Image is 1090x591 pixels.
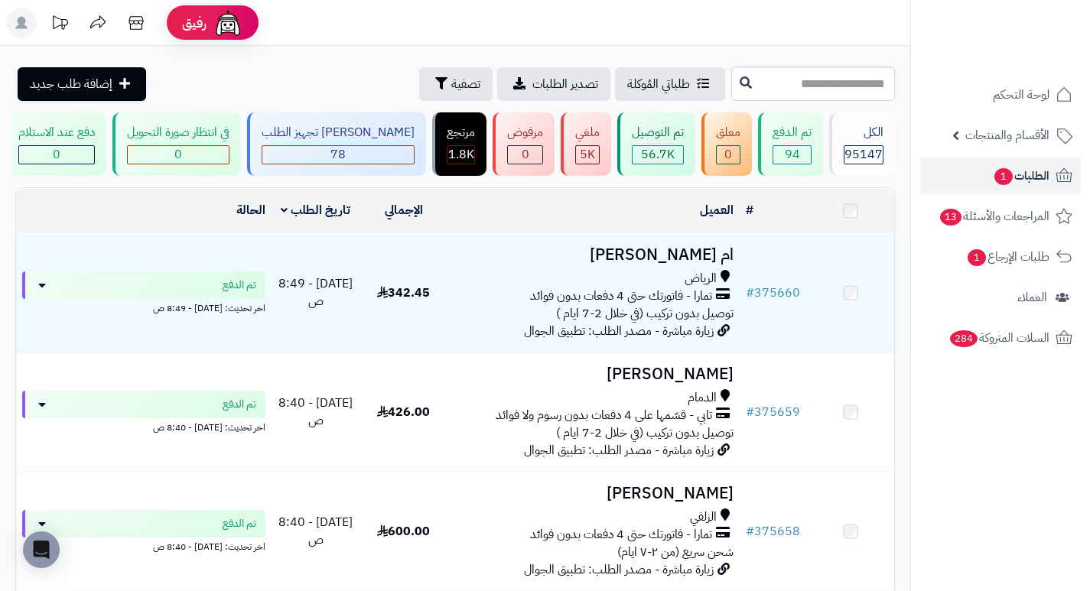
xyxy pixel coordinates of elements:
span: # [746,522,754,541]
a: تحديثات المنصة [41,8,79,42]
span: 284 [950,330,978,347]
div: 0 [508,146,542,164]
a: تم التوصيل 56.7K [614,112,698,176]
span: 342.45 [377,284,430,302]
span: إضافة طلب جديد [30,75,112,93]
div: اخر تحديث: [DATE] - 8:40 ص [22,418,265,434]
div: مرتجع [447,124,475,141]
img: logo-2.png [986,41,1075,73]
h3: [PERSON_NAME] [454,365,734,383]
div: 94 [773,146,811,164]
div: دفع عند الاستلام [18,124,95,141]
h3: [PERSON_NAME] [454,485,734,502]
div: 0 [128,146,229,164]
a: العملاء [920,279,1081,316]
a: المراجعات والأسئلة13 [920,198,1081,235]
div: 56665 [633,146,683,164]
span: [DATE] - 8:40 ص [278,394,353,430]
div: في انتظار صورة التحويل [127,124,229,141]
a: معلق 0 [698,112,755,176]
span: 0 [724,145,732,164]
span: 95147 [844,145,883,164]
span: 1 [968,249,986,266]
span: 13 [940,209,961,226]
a: مرفوض 0 [490,112,558,176]
span: تم الدفع [223,278,256,293]
div: Open Intercom Messenger [23,531,60,568]
span: تصفية [451,75,480,93]
span: لوحة التحكم [993,84,1049,106]
span: 0 [174,145,182,164]
span: السلات المتروكة [948,327,1049,349]
span: تمارا - فاتورتك حتى 4 دفعات بدون فوائد [530,526,712,544]
div: ملغي [575,124,600,141]
div: 1813 [447,146,474,164]
span: المراجعات والأسئلة [939,206,1049,227]
span: [DATE] - 8:49 ص [278,274,353,310]
a: # [746,201,753,219]
a: #375659 [746,403,800,421]
a: #375660 [746,284,800,302]
span: توصيل بدون تركيب (في خلال 2-7 ايام ) [556,424,734,442]
a: تاريخ الطلب [281,201,350,219]
a: السلات المتروكة284 [920,320,1081,356]
div: تم الدفع [773,124,812,141]
div: 4975 [576,146,599,164]
span: تم الدفع [223,516,256,531]
div: [PERSON_NAME] تجهيز الطلب [262,124,415,141]
span: العملاء [1017,287,1047,308]
span: 5K [580,145,595,164]
a: تم الدفع 94 [755,112,826,176]
span: 56.7K [641,145,675,164]
div: معلق [716,124,740,141]
a: [PERSON_NAME] تجهيز الطلب 78 [244,112,429,176]
span: 1.8K [448,145,474,164]
a: طلبات الإرجاع1 [920,239,1081,275]
span: طلبات الإرجاع [966,246,1049,268]
div: الكل [844,124,883,141]
span: الأقسام والمنتجات [965,125,1049,146]
span: # [746,403,754,421]
a: العميل [700,201,734,219]
a: الطلبات1 [920,157,1081,194]
span: 1 [994,168,1013,185]
a: مرتجع 1.8K [429,112,490,176]
span: 600.00 [377,522,430,541]
span: زيارة مباشرة - مصدر الطلب: تطبيق الجوال [524,322,714,340]
div: اخر تحديث: [DATE] - 8:49 ص [22,299,265,315]
span: الطلبات [993,165,1049,187]
div: 78 [262,146,414,164]
div: 0 [717,146,740,164]
span: زيارة مباشرة - مصدر الطلب: تطبيق الجوال [524,441,714,459]
span: 0 [522,145,529,164]
span: تم الدفع [223,397,256,412]
span: شحن سريع (من ٢-٧ ايام) [617,543,734,561]
span: 94 [785,145,800,164]
span: [DATE] - 8:40 ص [278,513,353,549]
span: تابي - قسّمها على 4 دفعات بدون رسوم ولا فوائد [496,407,712,424]
span: تصدير الطلبات [532,75,598,93]
a: إضافة طلب جديد [18,67,146,101]
span: 0 [53,145,60,164]
div: مرفوض [507,124,543,141]
a: طلباتي المُوكلة [615,67,725,101]
span: 78 [330,145,346,164]
span: الرياض [685,270,717,287]
a: #375658 [746,522,800,541]
div: 0 [19,146,94,164]
a: الكل95147 [826,112,898,176]
span: # [746,284,754,302]
a: الإجمالي [385,201,423,219]
a: الحالة [236,201,265,219]
a: في انتظار صورة التحويل 0 [109,112,244,176]
img: ai-face.png [213,8,243,38]
a: تصدير الطلبات [497,67,610,101]
div: تم التوصيل [632,124,684,141]
button: تصفية [419,67,493,101]
div: اخر تحديث: [DATE] - 8:40 ص [22,537,265,554]
span: توصيل بدون تركيب (في خلال 2-7 ايام ) [556,304,734,323]
span: رفيق [182,14,207,32]
span: زيارة مباشرة - مصدر الطلب: تطبيق الجوال [524,560,714,579]
span: تمارا - فاتورتك حتى 4 دفعات بدون فوائد [530,287,712,305]
a: ملغي 5K [558,112,614,176]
